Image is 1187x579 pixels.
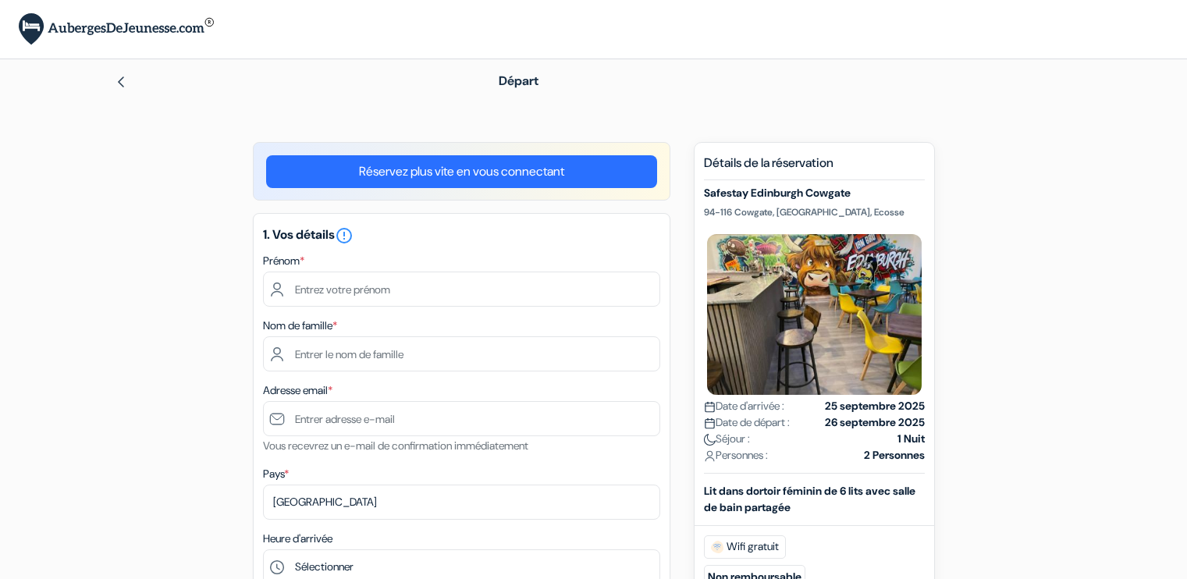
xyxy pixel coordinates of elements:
h5: Safestay Edinburgh Cowgate [704,186,925,200]
input: Entrez votre prénom [263,272,660,307]
label: Adresse email [263,382,332,399]
small: Vous recevrez un e-mail de confirmation immédiatement [263,439,528,453]
span: Personnes : [704,447,768,464]
input: Entrer le nom de famille [263,336,660,371]
span: Départ [499,73,538,89]
h5: Détails de la réservation [704,155,925,180]
span: Wifi gratuit [704,535,786,559]
i: error_outline [335,226,354,245]
img: calendar.svg [704,417,716,429]
span: Date d'arrivée : [704,398,784,414]
b: Lit dans dortoir féminin de 6 lits avec salle de bain partagée [704,484,915,514]
label: Prénom [263,253,304,269]
strong: 26 septembre 2025 [825,414,925,431]
a: error_outline [335,226,354,243]
input: Entrer adresse e-mail [263,401,660,436]
strong: 1 Nuit [897,431,925,447]
img: free_wifi.svg [711,541,723,553]
img: AubergesDeJeunesse.com [19,13,214,45]
label: Nom de famille [263,318,337,334]
span: Date de départ : [704,414,790,431]
span: Séjour : [704,431,750,447]
label: Heure d'arrivée [263,531,332,547]
strong: 25 septembre 2025 [825,398,925,414]
strong: 2 Personnes [864,447,925,464]
p: 94-116 Cowgate, [GEOGRAPHIC_DATA], Ecosse [704,206,925,218]
img: moon.svg [704,434,716,446]
h5: 1. Vos détails [263,226,660,245]
img: user_icon.svg [704,450,716,462]
label: Pays [263,466,289,482]
a: Réservez plus vite en vous connectant [266,155,657,188]
img: left_arrow.svg [115,76,127,88]
img: calendar.svg [704,401,716,413]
